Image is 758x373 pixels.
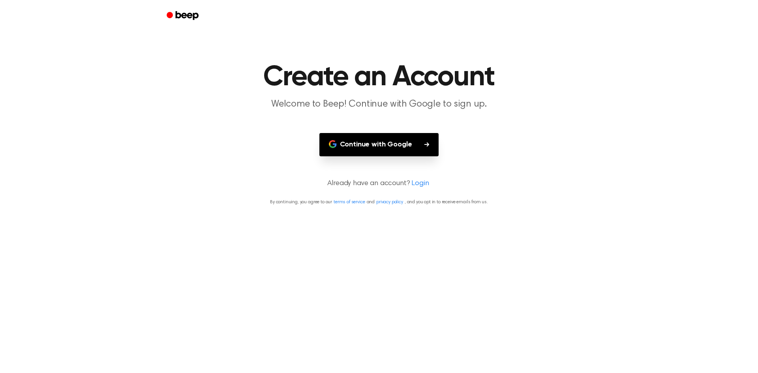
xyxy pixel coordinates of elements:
[334,200,365,204] a: terms of service
[9,199,749,206] p: By continuing, you agree to our and , and you opt in to receive emails from us.
[9,178,749,189] p: Already have an account?
[411,178,429,189] a: Login
[319,133,439,156] button: Continue with Google
[177,63,581,92] h1: Create an Account
[376,200,403,204] a: privacy policy
[227,98,531,111] p: Welcome to Beep! Continue with Google to sign up.
[161,8,206,24] a: Beep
